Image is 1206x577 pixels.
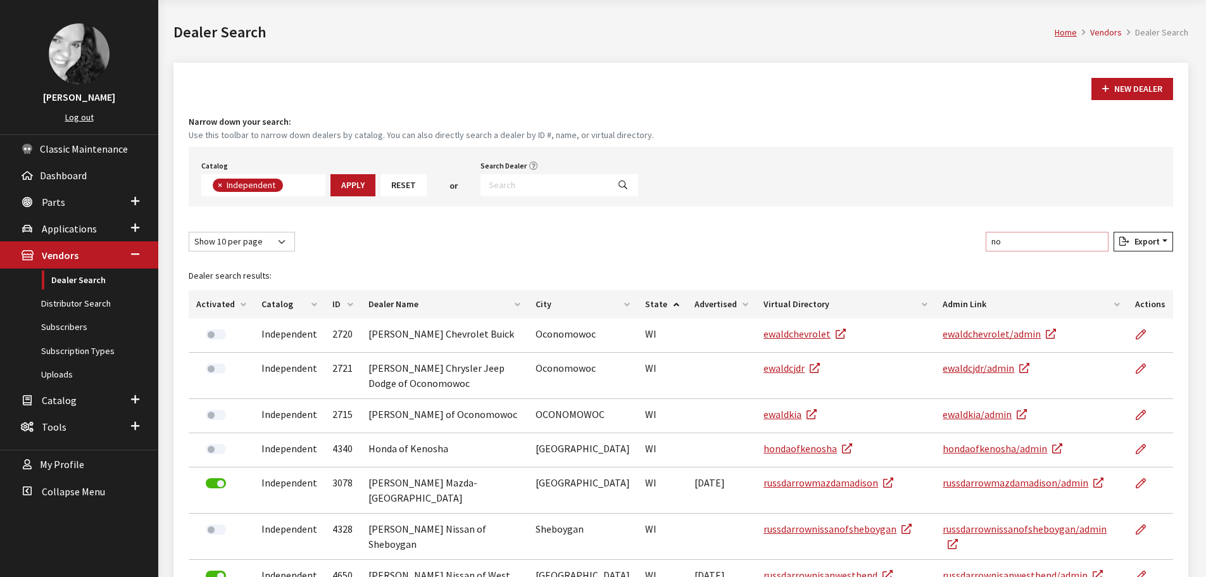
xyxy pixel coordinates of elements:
[528,433,638,467] td: [GEOGRAPHIC_DATA]
[638,319,686,353] td: WI
[1135,467,1157,499] a: Edit Dealer
[206,524,226,535] label: Activate Dealer
[943,523,1107,550] a: russdarrownissanofsheboygan/admin
[687,467,756,514] td: [DATE]
[361,290,528,319] th: Dealer Name: activate to sort column ascending
[40,459,84,471] span: My Profile
[189,290,254,319] th: Activated: activate to sort column ascending
[481,174,608,196] input: Search
[528,319,638,353] td: Oconomowoc
[943,327,1056,340] a: ewaldchevrolet/admin
[638,433,686,467] td: WI
[254,353,325,399] td: Independent
[1129,236,1160,247] span: Export
[943,442,1062,455] a: hondaofkenosha/admin
[189,129,1173,142] small: Use this toolbar to narrow down dealers by catalog. You can also directly search a dealer by ID #...
[1077,26,1122,39] li: Vendors
[361,514,528,560] td: [PERSON_NAME] Nissan of Sheboygan
[206,478,226,488] label: Deactivate Dealer
[254,290,325,319] th: Catalog: activate to sort column ascending
[213,179,225,192] button: Remove item
[325,514,360,560] td: 4328
[189,262,1173,290] caption: Dealer search results:
[218,179,222,191] span: ×
[42,250,79,262] span: Vendors
[449,179,458,193] span: or
[1091,78,1173,100] button: New Dealer
[528,467,638,514] td: [GEOGRAPHIC_DATA]
[42,394,77,407] span: Catalog
[361,399,528,433] td: [PERSON_NAME] of Oconomowoc
[361,433,528,467] td: Honda of Kenosha
[325,467,360,514] td: 3078
[943,408,1027,421] a: ewaldkia/admin
[40,169,87,182] span: Dashboard
[687,290,756,319] th: Advertised: activate to sort column ascending
[325,290,360,319] th: ID: activate to sort column ascending
[254,433,325,467] td: Independent
[1135,399,1157,431] a: Edit Dealer
[325,399,360,433] td: 2715
[763,362,820,374] a: ewaldcjdr
[638,467,686,514] td: WI
[638,290,686,319] th: State: activate to sort column ascending
[206,364,226,374] label: Activate Dealer
[286,181,293,192] textarea: Search
[763,327,846,340] a: ewaldchevrolet
[201,160,228,172] label: Catalog
[1135,514,1157,545] a: Edit Dealer
[481,160,527,172] label: Search Dealer
[1135,353,1157,384] a: Edit Dealer
[943,362,1029,374] a: ewaldcjdr/admin
[763,476,893,489] a: russdarrowmazdamadison
[42,421,66,433] span: Tools
[254,319,325,353] td: Independent
[206,410,226,420] label: Activate Dealer
[49,23,110,84] img: Khrystal Dorton
[528,514,638,560] td: Sheboygan
[42,196,65,208] span: Parts
[65,111,94,123] a: Log out
[935,290,1127,319] th: Admin Link: activate to sort column ascending
[206,329,226,339] label: Activate Dealer
[528,290,638,319] th: City: activate to sort column ascending
[225,179,279,191] span: Independent
[13,89,146,105] h3: [PERSON_NAME]
[42,485,105,498] span: Collapse Menu
[380,174,427,196] button: Reset
[1135,319,1157,350] a: Edit Dealer
[201,174,325,196] span: Select
[254,399,325,433] td: Independent
[173,21,1055,44] h1: Dealer Search
[638,514,686,560] td: WI
[943,476,1103,489] a: russdarrowmazdamadison/admin
[1114,232,1173,251] button: Export
[254,514,325,560] td: Independent
[763,523,912,535] a: russdarrownissanofsheboygan
[1055,27,1077,38] a: Home
[361,467,528,514] td: [PERSON_NAME] Mazda-[GEOGRAPHIC_DATA]
[638,353,686,399] td: WI
[1122,26,1188,39] li: Dealer Search
[361,353,528,399] td: [PERSON_NAME] Chrysler Jeep Dodge of Oconomowoc
[986,232,1109,251] input: Filter table results
[206,444,226,454] label: Activate Dealer
[254,467,325,514] td: Independent
[325,353,360,399] td: 2721
[42,222,97,235] span: Applications
[361,319,528,353] td: [PERSON_NAME] Chevrolet Buick
[189,115,1173,129] h4: Narrow down your search:
[40,143,128,155] span: Classic Maintenance
[528,353,638,399] td: Oconomowoc
[325,319,360,353] td: 2720
[330,174,375,196] button: Apply
[763,442,852,455] a: hondaofkenosha
[608,174,638,196] button: Search
[1135,433,1157,465] a: Edit Dealer
[1127,290,1173,319] th: Actions
[756,290,935,319] th: Virtual Directory: activate to sort column ascending
[763,408,817,421] a: ewaldkia
[213,179,283,192] li: Independent
[325,433,360,467] td: 4340
[528,399,638,433] td: OCONOMOWOC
